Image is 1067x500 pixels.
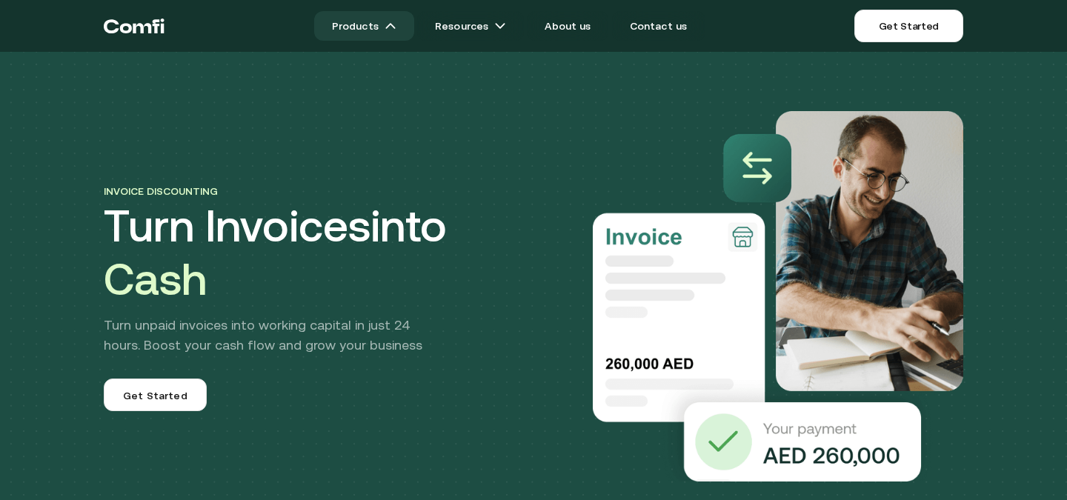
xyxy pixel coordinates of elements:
[385,20,396,32] img: arrow icons
[527,11,608,41] a: About us
[417,11,524,41] a: Resourcesarrow icons
[494,20,506,32] img: arrow icons
[104,4,164,48] a: Return to the top of the Comfi home page
[854,10,963,42] a: Get Started
[314,11,414,41] a: Productsarrow icons
[612,11,705,41] a: Contact us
